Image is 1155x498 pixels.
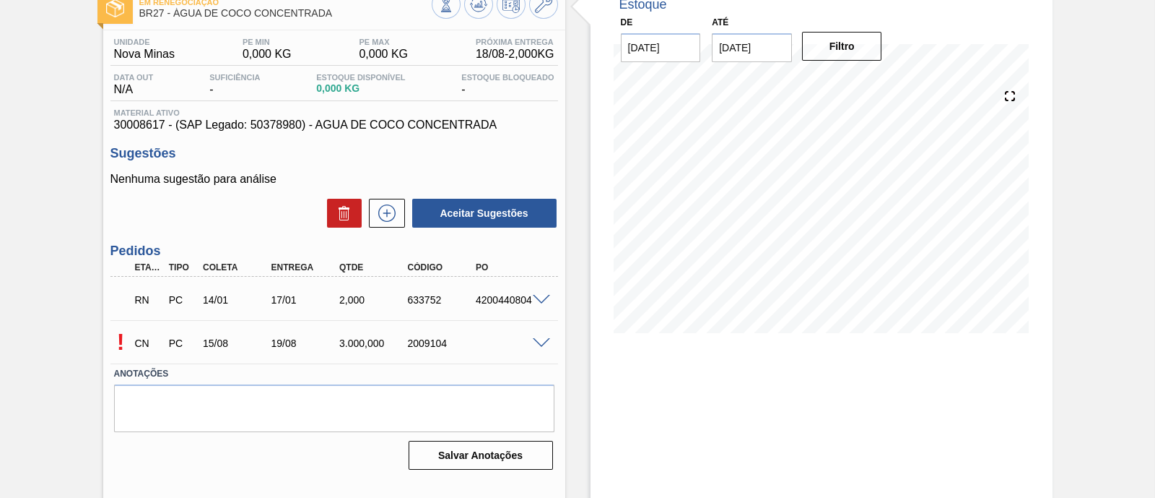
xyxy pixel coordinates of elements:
div: Composição de Carga em Negociação [131,327,166,359]
div: Nova sugestão [362,199,405,228]
div: 3.000,000 [336,338,411,349]
div: 15/08/2025 [199,338,274,349]
div: - [458,73,557,96]
input: dd/mm/yyyy [712,33,792,62]
span: 18/08 - 2,000 KG [476,48,554,61]
div: Entrega [268,262,343,272]
span: 0,000 KG [316,83,405,94]
h3: Pedidos [110,244,558,259]
div: Coleta [199,262,274,272]
div: Código [404,262,479,272]
h3: Sugestões [110,146,558,161]
input: dd/mm/yyyy [621,33,701,62]
span: 0,000 KG [359,48,408,61]
p: Nenhuma sugestão para análise [110,173,558,186]
div: 2,000 [336,294,411,306]
span: Próxima Entrega [476,38,554,46]
span: BR27 - ÁGUA DE COCO CONCENTRADA [139,8,432,19]
div: 4200440804 [472,294,547,306]
div: Aceitar Sugestões [405,197,558,229]
span: PE MAX [359,38,408,46]
span: Unidade [114,38,175,46]
button: Salvar Anotações [409,441,553,470]
div: 2009104 [404,338,479,349]
div: - [206,73,263,96]
div: Pedido de Compra [165,338,200,349]
span: Nova Minas [114,48,175,61]
p: Composição de Carga pendente de aceite [110,329,131,356]
div: 19/08/2025 [268,338,343,349]
label: De [621,17,633,27]
span: 30008617 - (SAP Legado: 50378980) - AGUA DE COCO CONCENTRADA [114,119,554,132]
div: 14/01/2022 [199,294,274,306]
label: Anotações [114,364,554,385]
div: Qtde [336,262,411,272]
div: 633752 [404,294,479,306]
span: Material ativo [114,108,554,117]
span: PE MIN [243,38,292,46]
div: 17/01/2022 [268,294,343,306]
label: Até [712,17,728,27]
button: Filtro [802,32,882,61]
span: Suficiência [209,73,260,82]
button: Aceitar Sugestões [412,199,557,228]
span: 0,000 KG [243,48,292,61]
p: RN [135,294,162,306]
div: Tipo [165,262,200,272]
p: CN [135,338,162,349]
div: PO [472,262,547,272]
div: N/A [110,73,157,96]
div: Em renegociação [131,284,166,316]
div: Pedido de Compra [165,294,200,306]
div: Etapa [131,262,166,272]
span: Data out [114,73,154,82]
div: Excluir Sugestões [320,199,362,228]
span: Estoque Bloqueado [461,73,554,82]
span: Estoque Disponível [316,73,405,82]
